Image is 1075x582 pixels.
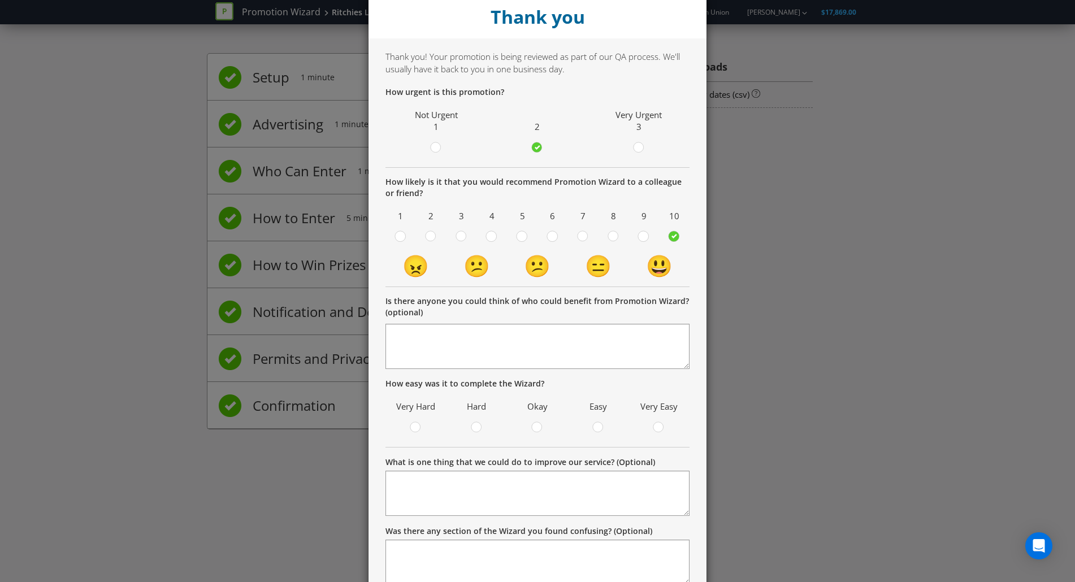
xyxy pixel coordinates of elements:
[636,121,641,132] span: 3
[507,250,568,281] td: 😕
[628,250,690,281] td: 😃
[391,398,441,415] span: Very Hard
[615,109,662,120] span: Very Urgent
[571,207,596,225] span: 7
[385,296,690,318] p: Is there anyone you could think of who could benefit from Promotion Wizard? (optional)
[568,250,629,281] td: 😑
[479,207,504,225] span: 4
[385,176,690,199] p: How likely is it that you would recommend Promotion Wizard to a colleague or friend?
[540,207,565,225] span: 6
[385,250,447,281] td: 😠
[385,457,655,468] label: What is one thing that we could do to improve our service? (Optional)
[1025,532,1052,559] div: Open Intercom Messenger
[510,207,535,225] span: 5
[388,207,413,225] span: 1
[434,121,439,132] span: 1
[419,207,444,225] span: 2
[385,86,690,98] p: How urgent is this promotion?
[535,121,540,132] span: 2
[385,378,690,389] p: How easy was it to complete the Wizard?
[634,398,684,415] span: Very Easy
[449,207,474,225] span: 3
[385,51,680,74] span: Thank you! Your promotion is being reviewed as part of our QA process. We'll usually have it back...
[631,207,656,225] span: 9
[574,398,623,415] span: Easy
[491,5,585,29] strong: Thank you
[447,250,508,281] td: 😕
[452,398,502,415] span: Hard
[385,525,652,537] label: Was there any section of the Wizard you found confusing? (Optional)
[662,207,687,225] span: 10
[601,207,626,225] span: 8
[513,398,562,415] span: Okay
[415,109,458,120] span: Not Urgent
